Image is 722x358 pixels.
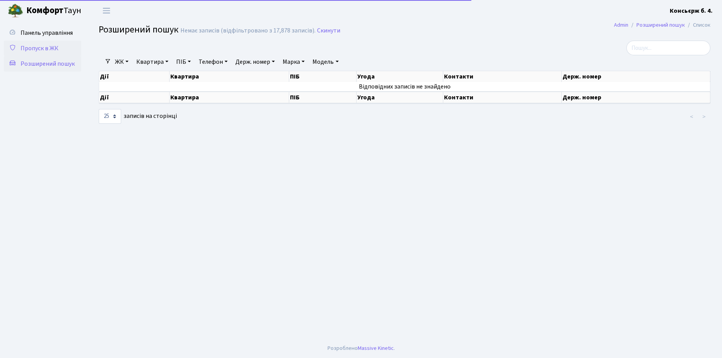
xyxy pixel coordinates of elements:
th: Квартира [170,92,289,103]
label: записів на сторінці [99,109,177,124]
td: Відповідних записів не знайдено [99,82,710,91]
th: ПІБ [289,71,357,82]
th: Держ. номер [562,92,710,103]
a: Держ. номер [232,55,278,68]
b: Консьєрж б. 4. [670,7,713,15]
img: logo.png [8,3,23,19]
b: Комфорт [26,4,63,17]
a: ЖК [112,55,132,68]
input: Пошук... [626,41,710,55]
th: Контакти [443,92,562,103]
a: Пропуск в ЖК [4,41,81,56]
a: ПІБ [173,55,194,68]
a: Розширений пошук [4,56,81,72]
div: Розроблено . [328,344,395,353]
span: Таун [26,4,81,17]
a: Квартира [133,55,171,68]
th: Угода [357,92,443,103]
select: записів на сторінці [99,109,121,124]
th: Дії [99,71,170,82]
a: Консьєрж б. 4. [670,6,713,15]
a: Скинути [317,27,340,34]
th: Контакти [443,71,562,82]
a: Massive Kinetic [358,344,394,352]
button: Переключити навігацію [97,4,116,17]
a: Модель [309,55,341,68]
a: Admin [614,21,628,29]
a: Панель управління [4,25,81,41]
th: Квартира [170,71,289,82]
th: Угода [357,71,443,82]
th: Держ. номер [562,71,710,82]
th: ПІБ [289,92,357,103]
a: Марка [280,55,308,68]
div: Немає записів (відфільтровано з 17,878 записів). [180,27,316,34]
a: Розширений пошук [636,21,685,29]
nav: breadcrumb [602,17,722,33]
span: Розширений пошук [99,23,178,36]
span: Розширений пошук [21,60,75,68]
span: Панель управління [21,29,73,37]
li: Список [685,21,710,29]
span: Пропуск в ЖК [21,44,58,53]
th: Дії [99,92,170,103]
a: Телефон [196,55,231,68]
